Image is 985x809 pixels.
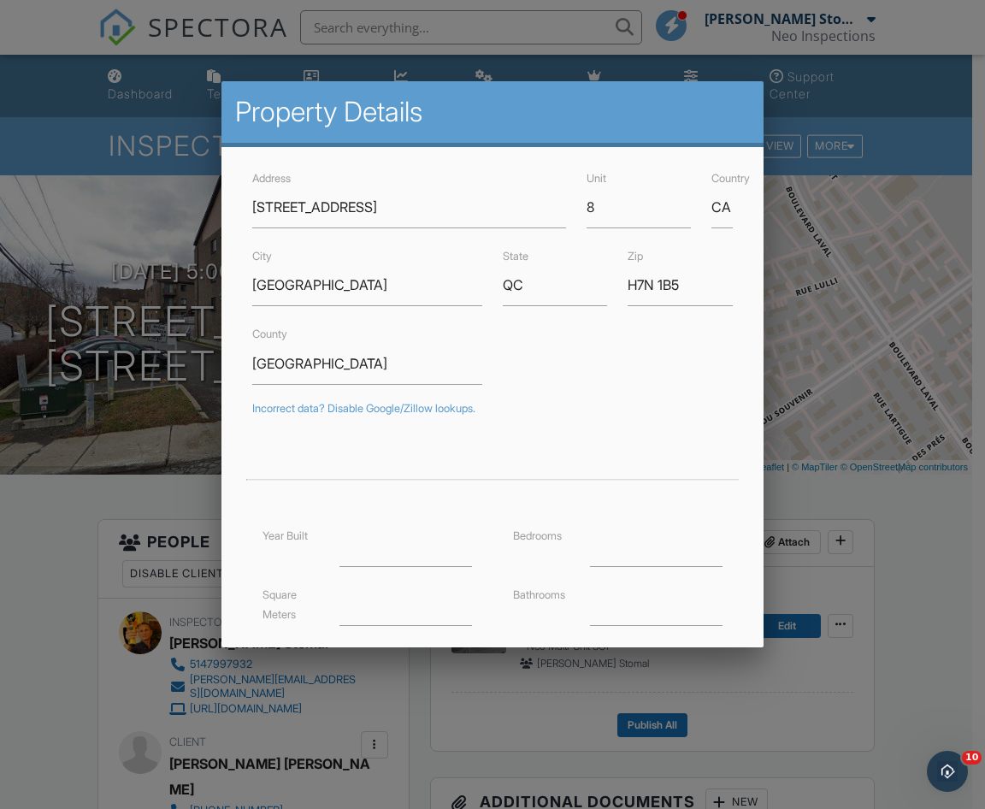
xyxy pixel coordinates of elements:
label: Country [711,172,750,185]
h2: Property Details [235,95,750,129]
label: City [252,250,272,263]
label: Bedrooms [513,529,562,542]
label: Year Built [262,529,308,542]
label: Bathrooms [513,588,565,601]
label: Unit [587,172,606,185]
label: Zip [628,250,643,263]
label: State [503,250,528,263]
label: Address [252,172,291,185]
span: 10 [962,751,982,765]
label: Square Meters [262,588,297,620]
div: Incorrect data? Disable Google/Zillow lookups. [252,402,733,416]
label: County [252,328,287,340]
iframe: Intercom live chat [927,751,968,792]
